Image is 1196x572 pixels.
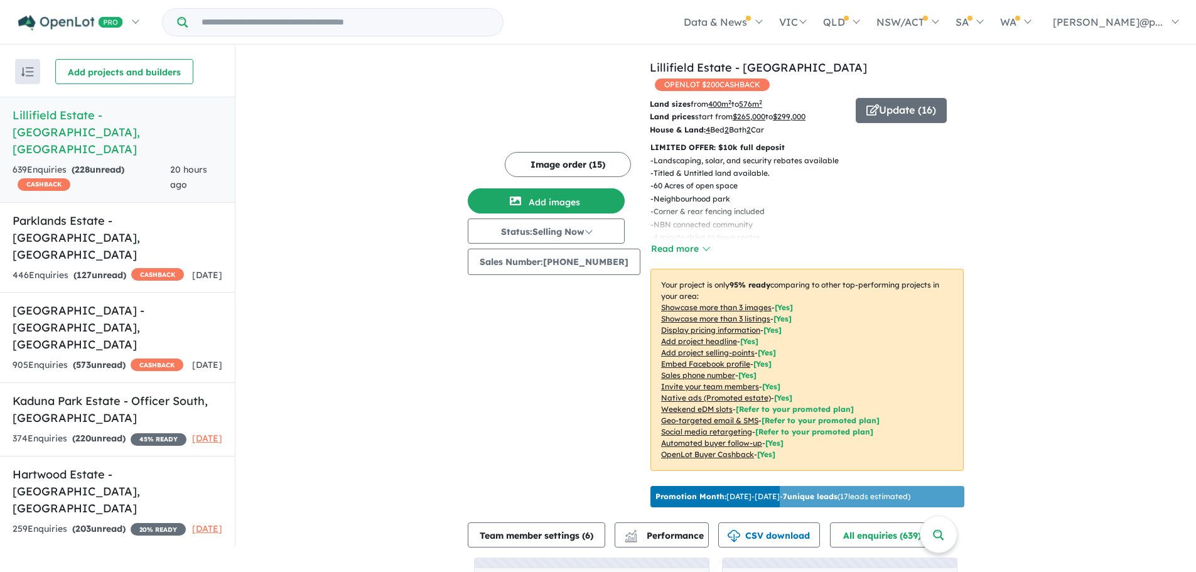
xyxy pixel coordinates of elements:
[650,111,846,123] p: start from
[661,303,772,312] u: Showcase more than 3 images
[77,269,92,281] span: 127
[733,112,765,121] u: $ 265,000
[73,269,126,281] strong: ( unread)
[650,154,974,167] p: - Landscaping, solar, and security rebates available
[73,359,126,370] strong: ( unread)
[650,124,846,136] p: Bed Bath Car
[76,359,91,370] span: 573
[650,60,867,75] a: Lillifield Estate - [GEOGRAPHIC_DATA]
[725,125,729,134] u: 2
[627,530,704,541] span: Performance
[72,433,126,444] strong: ( unread)
[1053,16,1163,28] span: [PERSON_NAME]@p...
[13,466,222,517] h5: Hartwood Estate - [GEOGRAPHIC_DATA] , [GEOGRAPHIC_DATA]
[18,15,123,31] img: Openlot PRO Logo White
[775,303,793,312] span: [ Yes ]
[661,348,755,357] u: Add project selling-points
[650,99,691,109] b: Land sizes
[13,212,222,263] h5: Parklands Estate - [GEOGRAPHIC_DATA] , [GEOGRAPHIC_DATA]
[505,152,631,177] button: Image order (15)
[718,522,820,548] button: CSV download
[72,164,124,175] strong: ( unread)
[190,9,500,36] input: Try estate name, suburb, builder or developer
[131,268,184,281] span: CASHBACK
[13,358,183,373] div: 905 Enquir ies
[131,523,186,536] span: 20 % READY
[731,99,762,109] span: to
[650,193,974,205] p: - Neighbourhood park
[753,359,772,369] span: [ Yes ]
[21,67,34,77] img: sort.svg
[72,523,126,534] strong: ( unread)
[762,416,880,425] span: [Refer to your promoted plan]
[585,530,590,541] span: 6
[170,164,207,190] span: 20 hours ago
[13,302,222,353] h5: [GEOGRAPHIC_DATA] - [GEOGRAPHIC_DATA] , [GEOGRAPHIC_DATA]
[650,242,709,256] button: Read more
[655,491,910,502] p: [DATE] - [DATE] - ( 17 leads estimated)
[773,112,805,121] u: $ 299,000
[728,530,740,542] img: download icon
[650,205,974,218] p: - Corner & rear fencing included
[783,492,838,501] b: 7 unique leads
[192,269,222,281] span: [DATE]
[661,337,737,346] u: Add project headline
[468,188,625,213] button: Add images
[13,392,222,426] h5: Kaduna Park Estate - Officer South , [GEOGRAPHIC_DATA]
[739,99,762,109] u: 576 m
[661,438,762,448] u: Automated buyer follow-up
[650,112,695,121] b: Land prices
[661,427,752,436] u: Social media retargeting
[740,337,758,346] span: [ Yes ]
[773,314,792,323] span: [ Yes ]
[759,99,762,105] sup: 2
[13,107,222,158] h5: Lillifield Estate - [GEOGRAPHIC_DATA] , [GEOGRAPHIC_DATA]
[625,534,637,542] img: bar-chart.svg
[758,348,776,357] span: [ Yes ]
[192,433,222,444] span: [DATE]
[468,522,605,548] button: Team member settings (6)
[131,433,186,446] span: 45 % READY
[765,438,784,448] span: [Yes]
[736,404,854,414] span: [Refer to your promoted plan]
[774,393,792,402] span: [Yes]
[131,359,183,371] span: CASHBACK
[661,314,770,323] u: Showcase more than 3 listings
[738,370,757,380] span: [ Yes ]
[655,492,726,501] b: Promotion Month:
[830,522,944,548] button: All enquiries (639)
[661,416,758,425] u: Geo-targeted email & SMS
[661,359,750,369] u: Embed Facebook profile
[13,268,184,283] div: 446 Enquir ies
[75,433,91,444] span: 220
[655,78,770,91] span: OPENLOT $ 200 CASHBACK
[192,523,222,534] span: [DATE]
[13,431,186,446] div: 374 Enquir ies
[746,125,751,134] u: 2
[708,99,731,109] u: 400 m
[650,141,964,154] p: LIMITED OFFER: $10k full deposit
[192,359,222,370] span: [DATE]
[650,98,846,111] p: from
[765,112,805,121] span: to
[468,219,625,244] button: Status:Selling Now
[468,249,640,275] button: Sales Number:[PHONE_NUMBER]
[75,164,90,175] span: 228
[650,125,706,134] b: House & Land:
[661,450,754,459] u: OpenLot Buyer Cashback
[650,231,974,244] p: - 4 minute drive to town centre
[661,325,760,335] u: Display pricing information
[75,523,91,534] span: 203
[661,370,735,380] u: Sales phone number
[856,98,947,123] button: Update (16)
[615,522,709,548] button: Performance
[13,522,186,537] div: 259 Enquir ies
[650,219,974,231] p: - NBN connected community
[661,393,771,402] u: Native ads (Promoted estate)
[755,427,873,436] span: [Refer to your promoted plan]
[661,382,759,391] u: Invite your team members
[757,450,775,459] span: [Yes]
[730,280,770,289] b: 95 % ready
[13,163,170,193] div: 639 Enquir ies
[625,530,637,537] img: line-chart.svg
